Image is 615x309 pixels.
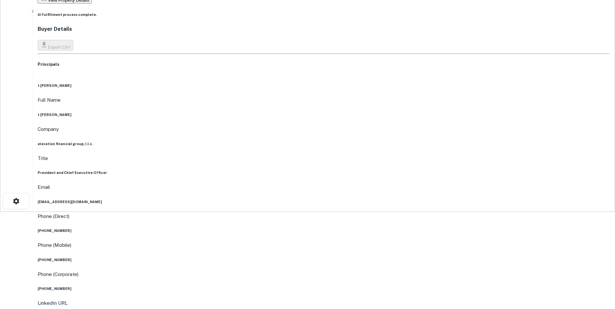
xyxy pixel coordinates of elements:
h6: elevation financial group, l.l.c. [38,141,324,146]
p: Email [38,183,324,191]
h6: t [PERSON_NAME] [38,83,324,88]
h6: President and Chief Executive Officer [38,170,324,175]
p: Company [38,125,324,133]
h6: [PHONE_NUMBER] [38,257,324,262]
h5: Principals [38,61,610,68]
h6: t [PERSON_NAME] [38,112,324,117]
p: Full Name [38,96,324,104]
iframe: Chat Widget [583,257,615,288]
p: LinkedIn URL [38,299,324,307]
p: Phone (Mobile) [38,241,71,249]
h6: [EMAIL_ADDRESS][DOMAIN_NAME] [38,199,324,204]
h6: [PHONE_NUMBER] [38,286,324,291]
p: Title [38,154,324,162]
button: Export CSV [38,40,73,51]
h4: Buyer Details [38,25,610,33]
h6: AI fulfillment process complete. [38,12,610,17]
h6: [PHONE_NUMBER] [38,228,324,233]
p: Phone (Corporate) [38,270,324,278]
p: Phone (Direct) [38,212,69,220]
